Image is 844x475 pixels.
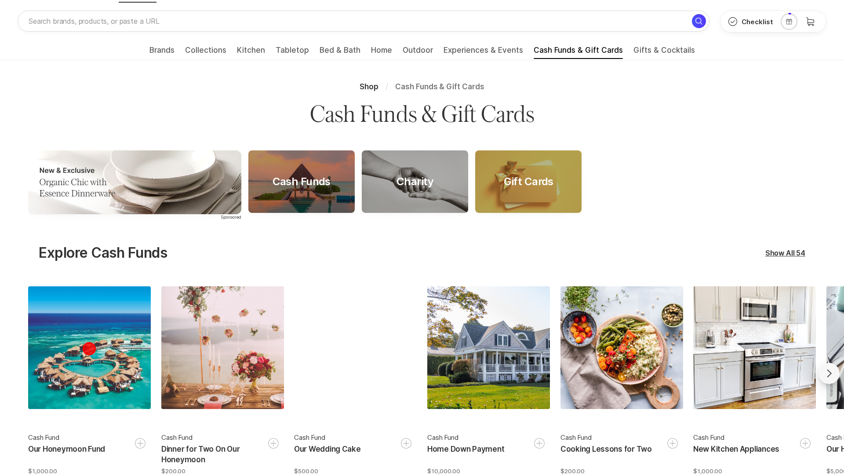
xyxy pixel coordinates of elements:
[39,245,167,261] div: Explore Cash Funds
[386,175,444,188] div: Charity
[28,432,59,442] span: Cash Fund
[765,248,805,258] div: Show All 54
[28,467,57,475] span: $1,000.00
[427,444,504,465] p: Home Down Payment
[149,46,175,60] a: Brands
[185,46,226,60] a: Collections
[28,214,241,220] p: Sponsored
[294,467,318,475] span: $500.00
[560,467,585,475] span: $200.00
[395,82,485,91] span: Cash Funds & Gift Cards
[693,432,724,442] span: Cash Fund
[371,46,392,60] a: Home
[560,444,652,465] p: Cooking Lessons for Two
[493,175,564,188] div: Gift Cards
[427,467,460,475] span: $10,000.00
[386,82,388,91] span: /
[276,46,309,60] a: Tabletop
[693,467,722,475] span: $1,000.00
[362,150,468,213] a: Charity
[720,11,780,32] button: Checklist
[294,444,361,465] p: Our Wedding Cake
[310,99,534,129] h1: Cash Funds & Gift Cards
[161,444,263,465] p: Dinner for Two On Our Honeymoon
[360,82,378,91] span: Shop
[444,46,523,60] a: Experiences & Events
[534,46,623,60] a: Cash Funds & Gift Cards
[824,368,834,379] span: Go forward
[161,467,186,475] span: $200.00
[237,46,265,60] a: Kitchen
[248,150,355,213] a: Cash Funds
[403,46,433,60] a: Outdoor
[18,11,709,32] input: Search brands, products, or paste a URL
[819,363,840,384] button: Go forward
[692,14,706,28] button: Search for
[633,46,695,60] a: Gifts & Cocktails
[294,432,325,442] span: Cash Fund
[161,432,193,442] span: Cash Fund
[28,444,105,465] p: Our Honeymoon Fund
[320,46,360,60] a: Bed & Bath
[427,432,458,442] span: Cash Fund
[262,175,341,188] div: Cash Funds
[560,432,592,442] span: Cash Fund
[28,150,241,214] img: caa7a593-9afc-5282-b6a0-00e04f60ab0b
[475,150,582,213] a: Gift Cards
[693,444,779,465] p: New Kitchen Appliances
